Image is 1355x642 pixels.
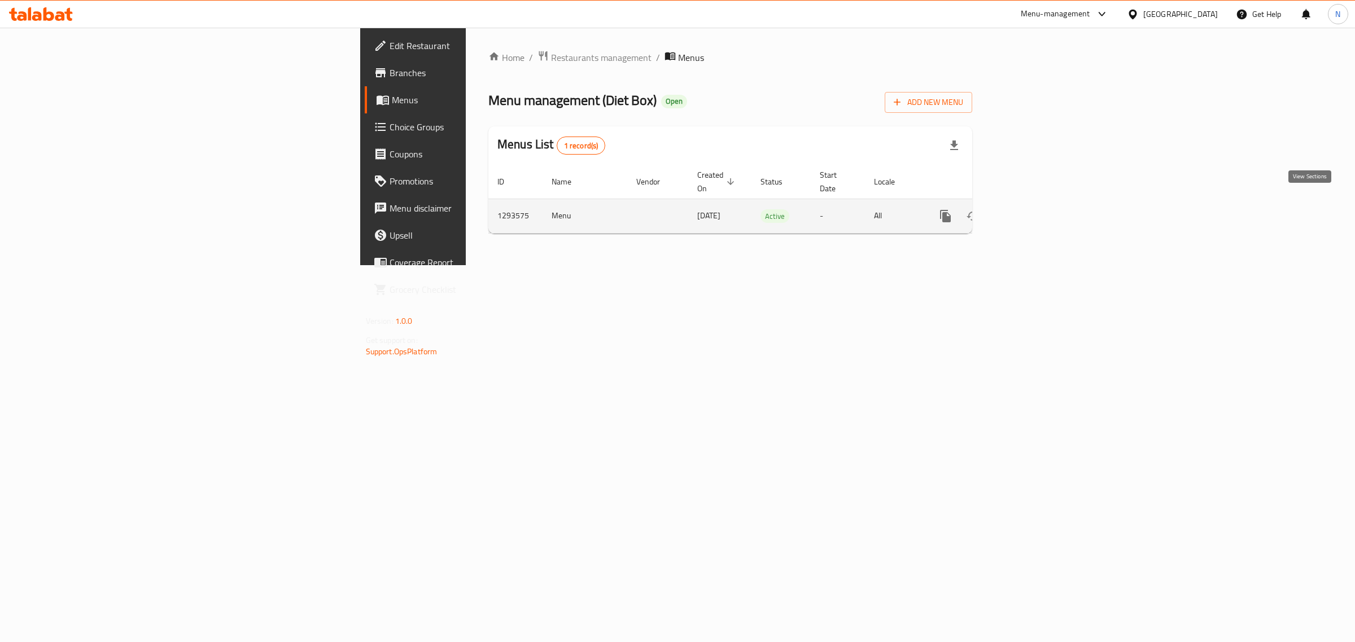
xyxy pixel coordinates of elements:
span: Promotions [390,174,578,188]
span: 1.0.0 [395,314,413,328]
span: [DATE] [697,208,720,223]
div: Menu-management [1021,7,1090,21]
span: Branches [390,66,578,80]
table: enhanced table [488,165,1050,234]
h2: Menus List [497,136,605,155]
span: Created On [697,168,738,195]
a: Support.OpsPlatform [366,344,438,359]
span: Vendor [636,175,675,188]
span: Menus [678,51,704,64]
a: Restaurants management [537,50,652,65]
span: Menus [392,93,578,107]
span: Menu disclaimer [390,201,578,215]
a: Grocery Checklist [365,276,587,303]
a: Menu disclaimer [365,195,587,222]
button: more [932,203,959,230]
a: Coverage Report [365,249,587,276]
span: Active [760,210,789,223]
td: - [811,199,865,233]
button: Change Status [959,203,986,230]
th: Actions [923,165,1050,199]
a: Upsell [365,222,587,249]
span: Start Date [820,168,851,195]
span: Add New Menu [894,95,963,109]
a: Branches [365,59,587,86]
a: Coupons [365,140,587,168]
div: Export file [941,132,968,159]
span: Locale [874,175,910,188]
div: Active [760,209,789,223]
nav: breadcrumb [488,50,972,65]
span: 1 record(s) [557,140,605,151]
a: Menus [365,86,587,113]
span: Coverage Report [390,256,578,269]
div: [GEOGRAPHIC_DATA] [1143,8,1218,20]
span: Name [552,175,586,188]
span: Version: [366,314,394,328]
a: Promotions [365,168,587,195]
span: Coupons [390,147,578,161]
li: / [656,51,660,64]
span: Open [661,96,687,106]
span: Upsell [390,228,578,242]
a: Edit Restaurant [365,32,587,59]
span: Choice Groups [390,120,578,134]
span: Restaurants management [551,51,652,64]
span: Status [760,175,797,188]
div: Total records count [557,137,606,155]
span: Get support on: [366,333,418,348]
a: Choice Groups [365,113,587,140]
span: Edit Restaurant [390,39,578,52]
div: Open [661,95,687,108]
span: N [1335,8,1340,20]
td: All [865,199,923,233]
button: Add New Menu [885,92,972,113]
span: ID [497,175,519,188]
span: Grocery Checklist [390,283,578,296]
